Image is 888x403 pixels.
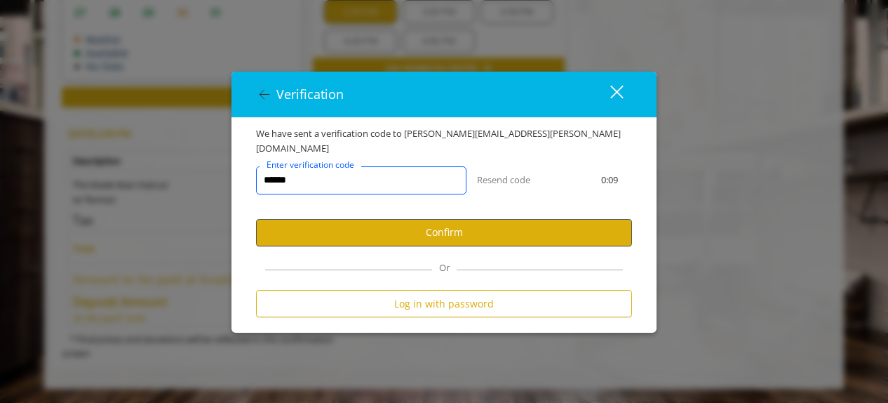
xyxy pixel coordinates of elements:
[256,219,632,246] button: Confirm
[245,126,643,156] div: We have sent a verification code to [PERSON_NAME][EMAIL_ADDRESS][PERSON_NAME][DOMAIN_NAME]
[256,166,466,194] input: verificationCodeText
[577,173,643,187] div: 0:09
[432,261,457,274] span: Or
[276,86,344,103] span: Verification
[584,80,632,109] button: close dialog
[477,173,530,187] button: Resend code
[594,84,622,105] div: close dialog
[256,290,632,317] button: Log in with password
[260,158,361,171] label: Enter verification code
